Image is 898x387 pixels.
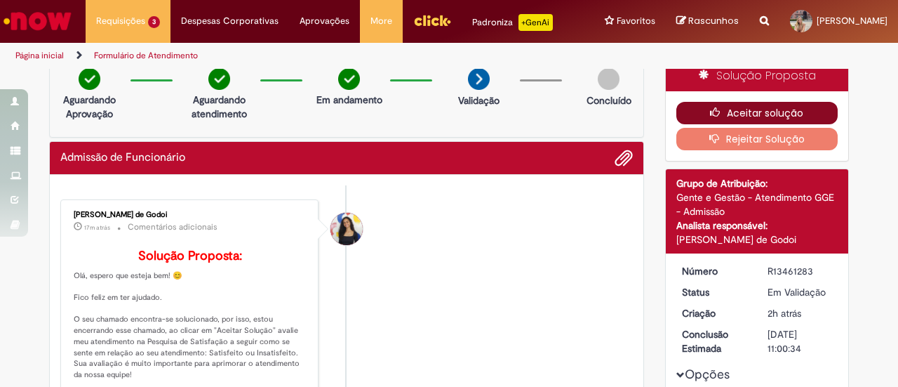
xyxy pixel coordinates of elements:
[768,264,833,278] div: R13461283
[128,221,217,233] small: Comentários adicionais
[768,307,801,320] time: 29/08/2025 10:00:30
[55,93,123,121] p: Aguardando Aprovação
[11,43,588,69] ul: Trilhas de página
[472,14,553,31] div: Padroniza
[671,285,758,299] dt: Status
[413,10,451,31] img: click_logo_yellow_360x200.png
[671,264,758,278] dt: Número
[138,248,242,264] b: Solução Proposta:
[468,68,490,90] img: arrow-next.png
[316,93,382,107] p: Em andamento
[617,14,655,28] span: Favoritos
[84,223,110,232] span: 17m atrás
[181,14,279,28] span: Despesas Corporativas
[688,14,739,27] span: Rascunhos
[676,218,838,232] div: Analista responsável:
[94,50,198,61] a: Formulário de Atendimento
[768,327,833,355] div: [DATE] 11:00:34
[1,7,74,35] img: ServiceNow
[370,14,392,28] span: More
[15,50,64,61] a: Página inicial
[148,16,160,28] span: 3
[768,307,801,320] span: 2h atrás
[768,306,833,320] div: 29/08/2025 10:00:30
[676,190,838,218] div: Gente e Gestão - Atendimento GGE - Admissão
[666,61,849,91] div: Solução Proposta
[671,306,758,320] dt: Criação
[518,14,553,31] p: +GenAi
[676,15,739,28] a: Rascunhos
[74,211,307,219] div: [PERSON_NAME] de Godoi
[96,14,145,28] span: Requisições
[587,93,631,107] p: Concluído
[458,93,500,107] p: Validação
[185,93,253,121] p: Aguardando atendimento
[60,152,185,164] h2: Admissão de Funcionário Histórico de tíquete
[338,68,360,90] img: check-circle-green.png
[79,68,100,90] img: check-circle-green.png
[676,232,838,247] div: [PERSON_NAME] de Godoi
[676,102,838,124] button: Aceitar solução
[615,149,633,167] button: Adicionar anexos
[330,213,363,245] div: Ana Santos de Godoi
[671,327,758,355] dt: Conclusão Estimada
[676,176,838,190] div: Grupo de Atribuição:
[208,68,230,90] img: check-circle-green.png
[676,128,838,150] button: Rejeitar Solução
[598,68,619,90] img: img-circle-grey.png
[84,223,110,232] time: 29/08/2025 11:49:58
[300,14,349,28] span: Aprovações
[768,285,833,299] div: Em Validação
[817,15,887,27] span: [PERSON_NAME]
